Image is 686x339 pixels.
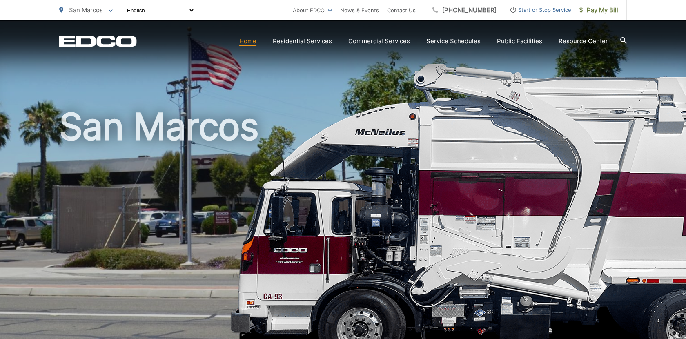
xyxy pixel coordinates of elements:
[293,5,332,15] a: About EDCO
[497,36,542,46] a: Public Facilities
[348,36,410,46] a: Commercial Services
[387,5,416,15] a: Contact Us
[426,36,481,46] a: Service Schedules
[273,36,332,46] a: Residential Services
[579,5,618,15] span: Pay My Bill
[559,36,608,46] a: Resource Center
[125,7,195,14] select: Select a language
[69,6,103,14] span: San Marcos
[340,5,379,15] a: News & Events
[59,36,137,47] a: EDCD logo. Return to the homepage.
[239,36,256,46] a: Home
